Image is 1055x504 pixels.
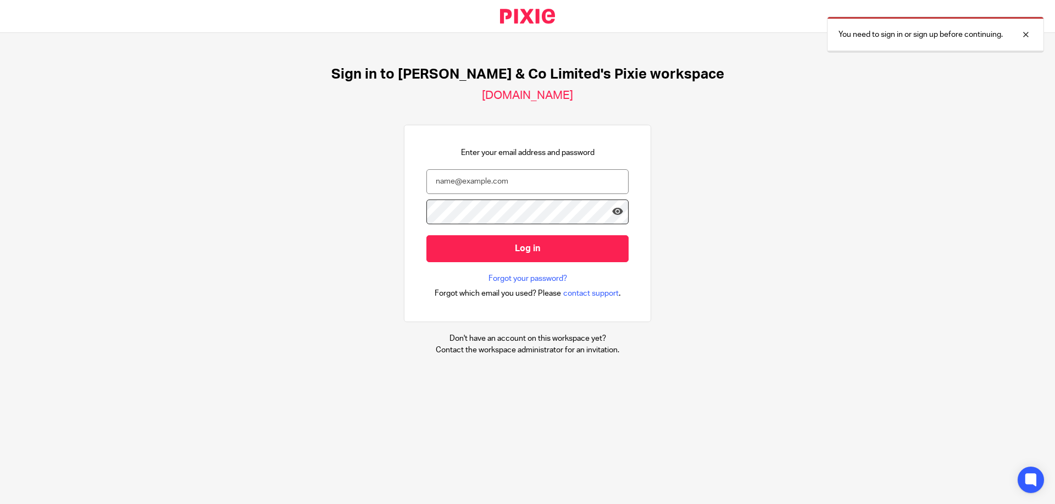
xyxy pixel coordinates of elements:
[436,345,619,356] p: Contact the workspace administrator for an invitation.
[563,288,619,299] span: contact support
[331,66,724,83] h1: Sign in to [PERSON_NAME] & Co Limited's Pixie workspace
[426,169,629,194] input: name@example.com
[461,147,595,158] p: Enter your email address and password
[426,235,629,262] input: Log in
[482,88,573,103] h2: [DOMAIN_NAME]
[839,29,1003,40] p: You need to sign in or sign up before continuing.
[435,287,621,300] div: .
[436,333,619,344] p: Don't have an account on this workspace yet?
[488,273,567,284] a: Forgot your password?
[435,288,561,299] span: Forgot which email you used? Please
